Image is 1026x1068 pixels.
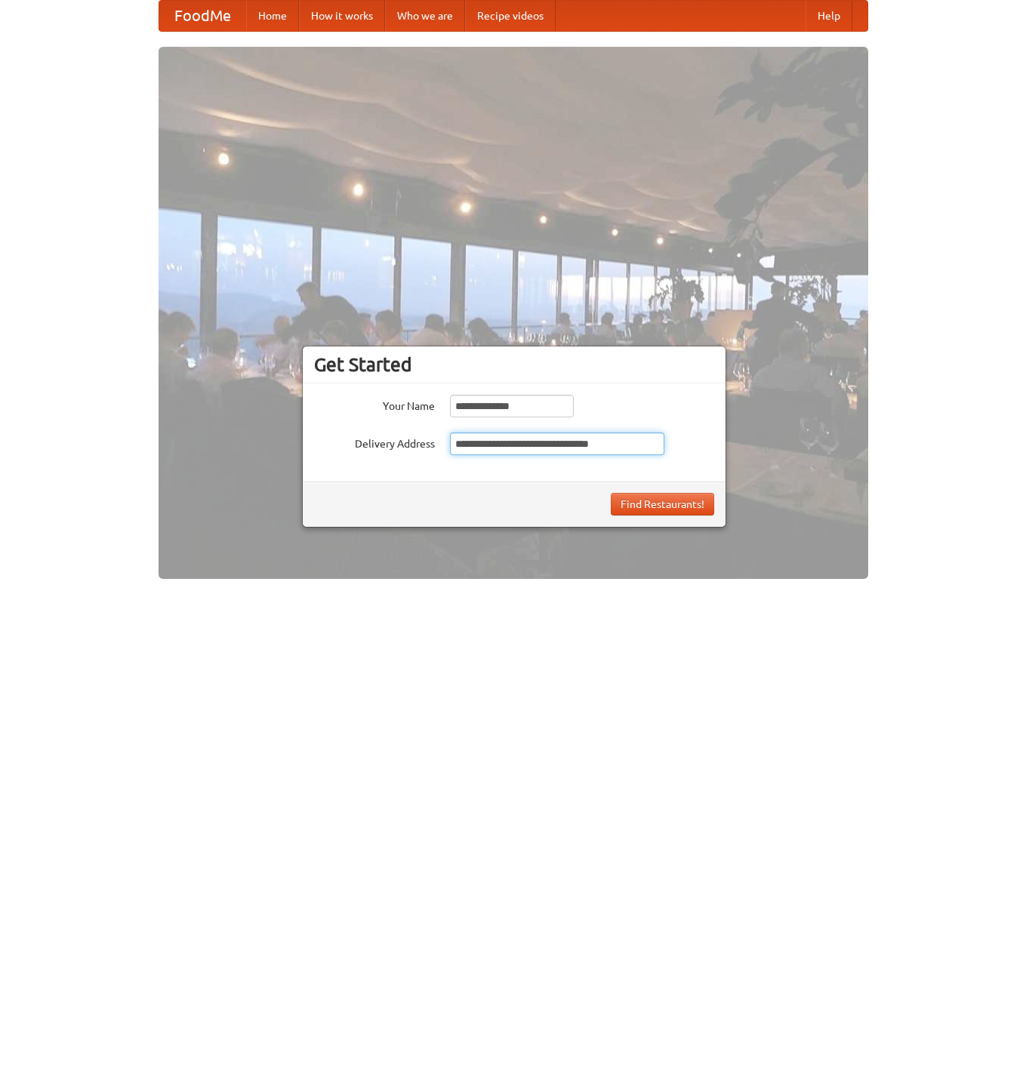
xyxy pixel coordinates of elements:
a: Recipe videos [465,1,556,31]
label: Your Name [314,395,435,414]
a: Home [246,1,299,31]
a: How it works [299,1,385,31]
label: Delivery Address [314,432,435,451]
button: Find Restaurants! [611,493,714,516]
h3: Get Started [314,353,714,376]
a: Who we are [385,1,465,31]
a: FoodMe [159,1,246,31]
a: Help [806,1,852,31]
